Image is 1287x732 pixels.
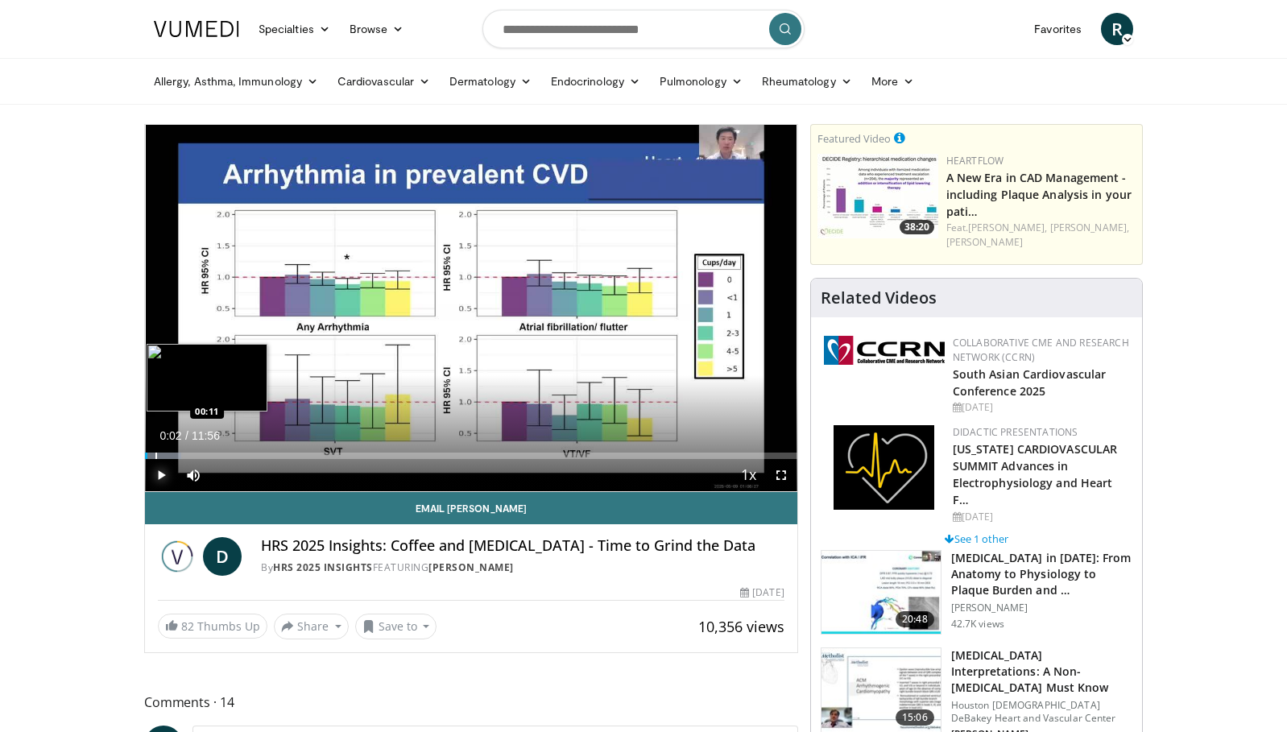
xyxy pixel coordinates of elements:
[192,429,220,442] span: 11:56
[821,288,937,308] h4: Related Videos
[821,648,941,732] img: 59f69555-d13b-4130-aa79-5b0c1d5eebbb.150x105_q85_crop-smart_upscale.jpg
[158,537,197,576] img: HRS 2025 Insights
[946,235,1023,249] a: [PERSON_NAME]
[733,459,765,491] button: Playback Rate
[261,560,784,575] div: By FEATURING
[834,425,934,510] img: 1860aa7a-ba06-47e3-81a4-3dc728c2b4cf.png.150x105_q85_autocrop_double_scale_upscale_version-0.2.png
[428,560,514,574] a: [PERSON_NAME]
[765,459,797,491] button: Fullscreen
[824,336,945,365] img: a04ee3ba-8487-4636-b0fb-5e8d268f3737.png.150x105_q85_autocrop_double_scale_upscale_version-0.2.png
[951,647,1132,696] h3: [MEDICAL_DATA] Interpretations: A Non-[MEDICAL_DATA] Must Know
[159,429,181,442] span: 0:02
[177,459,209,491] button: Mute
[274,614,349,639] button: Share
[953,425,1129,440] div: Didactic Presentations
[1050,221,1129,234] a: [PERSON_NAME],
[482,10,805,48] input: Search topics, interventions
[1101,13,1133,45] a: R
[862,65,924,97] a: More
[953,441,1118,507] a: [US_STATE] CARDIOVASCULAR SUMMIT Advances in Electrophysiology and Heart F…
[951,602,1132,614] p: [PERSON_NAME]
[946,154,1004,167] a: Heartflow
[946,170,1132,219] a: A New Era in CAD Management - including Plaque Analysis in your pati…
[145,492,797,524] a: Email [PERSON_NAME]
[740,585,784,600] div: [DATE]
[145,453,797,459] div: Progress Bar
[821,551,941,635] img: 823da73b-7a00-425d-bb7f-45c8b03b10c3.150x105_q85_crop-smart_upscale.jpg
[185,429,188,442] span: /
[328,65,440,97] a: Cardiovascular
[945,531,1008,546] a: See 1 other
[817,154,938,238] img: 738d0e2d-290f-4d89-8861-908fb8b721dc.150x105_q85_crop-smart_upscale.jpg
[896,709,934,726] span: 15:06
[158,614,267,639] a: 82 Thumbs Up
[145,459,177,491] button: Play
[968,221,1047,234] a: [PERSON_NAME],
[147,344,267,411] img: image.jpeg
[698,617,784,636] span: 10,356 views
[440,65,541,97] a: Dermatology
[1024,13,1091,45] a: Favorites
[951,699,1132,725] p: Houston [DEMOGRAPHIC_DATA] DeBakey Heart and Vascular Center
[650,65,752,97] a: Pulmonology
[900,220,934,234] span: 38:20
[821,550,1132,635] a: 20:48 [MEDICAL_DATA] in [DATE]: From Anatomy to Physiology to Plaque Burden and … [PERSON_NAME] 4...
[752,65,862,97] a: Rheumatology
[261,537,784,555] h4: HRS 2025 Insights: Coffee and [MEDICAL_DATA] - Time to Grind the Data
[144,692,798,713] span: Comments 14
[951,550,1132,598] h3: [MEDICAL_DATA] in [DATE]: From Anatomy to Physiology to Plaque Burden and …
[541,65,650,97] a: Endocrinology
[203,537,242,576] a: D
[896,611,934,627] span: 20:48
[953,400,1129,415] div: [DATE]
[181,618,194,634] span: 82
[144,65,328,97] a: Allergy, Asthma, Immunology
[817,131,891,146] small: Featured Video
[249,13,340,45] a: Specialties
[953,336,1129,364] a: Collaborative CME and Research Network (CCRN)
[355,614,437,639] button: Save to
[953,366,1107,399] a: South Asian Cardiovascular Conference 2025
[951,618,1004,631] p: 42.7K views
[154,21,239,37] img: VuMedi Logo
[946,221,1136,250] div: Feat.
[953,510,1129,524] div: [DATE]
[273,560,373,574] a: HRS 2025 Insights
[817,154,938,238] a: 38:20
[145,125,797,492] video-js: Video Player
[340,13,414,45] a: Browse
